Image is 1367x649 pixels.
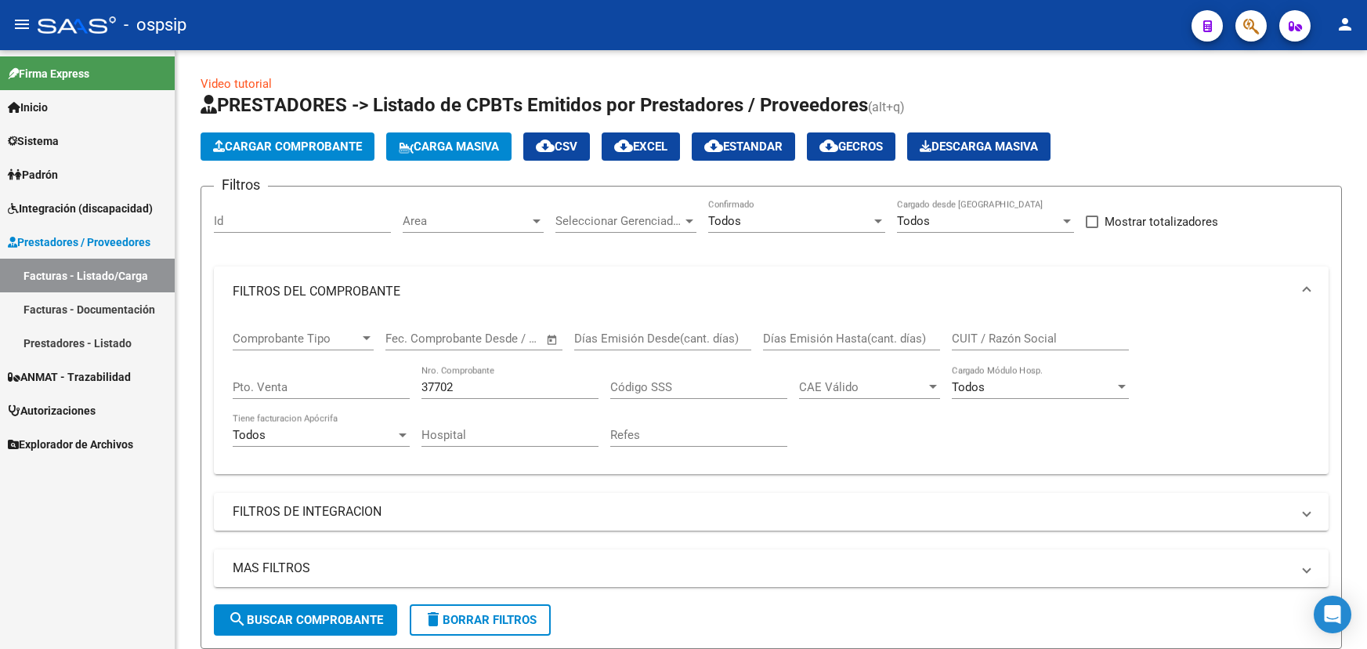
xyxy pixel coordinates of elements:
mat-expansion-panel-header: FILTROS DEL COMPROBANTE [214,266,1329,317]
button: Gecros [807,132,895,161]
span: Gecros [819,140,883,154]
span: Estandar [704,140,783,154]
span: Todos [952,380,985,394]
mat-icon: delete [424,610,443,629]
mat-icon: menu [13,15,31,34]
span: Comprobante Tipo [233,332,360,346]
span: Prestadores / Proveedores [8,234,150,251]
mat-panel-title: MAS FILTROS [233,560,1291,577]
mat-icon: cloud_download [819,136,838,155]
span: CAE Válido [799,380,926,394]
mat-panel-title: FILTROS DEL COMPROBANTE [233,283,1291,300]
span: Firma Express [8,65,89,82]
span: Borrar Filtros [424,613,537,627]
mat-icon: cloud_download [704,136,723,155]
div: FILTROS DEL COMPROBANTE [214,317,1329,474]
span: Buscar Comprobante [228,613,383,627]
mat-icon: person [1336,15,1354,34]
button: Carga Masiva [386,132,512,161]
mat-expansion-panel-header: MAS FILTROS [214,549,1329,587]
span: Descarga Masiva [920,140,1038,154]
span: Integración (discapacidad) [8,200,153,217]
input: Fecha inicio [385,332,449,346]
span: Autorizaciones [8,402,96,419]
span: Mostrar totalizadores [1105,212,1218,231]
a: Video tutorial [201,77,272,91]
span: - ospsip [124,8,186,42]
mat-icon: cloud_download [536,136,555,155]
span: Todos [233,428,266,442]
button: Estandar [692,132,795,161]
button: Descarga Masiva [907,132,1051,161]
span: Area [403,214,530,228]
span: EXCEL [614,140,667,154]
span: (alt+q) [868,100,905,114]
button: Cargar Comprobante [201,132,374,161]
span: Padrón [8,166,58,183]
mat-panel-title: FILTROS DE INTEGRACION [233,503,1291,520]
span: Seleccionar Gerenciador [555,214,682,228]
h3: Filtros [214,174,268,196]
input: Fecha fin [463,332,539,346]
div: Open Intercom Messenger [1314,596,1351,633]
span: Carga Masiva [399,140,499,154]
mat-expansion-panel-header: FILTROS DE INTEGRACION [214,493,1329,531]
span: Inicio [8,99,48,116]
button: Buscar Comprobante [214,604,397,636]
mat-icon: search [228,610,247,629]
mat-icon: cloud_download [614,136,633,155]
span: Sistema [8,132,59,150]
span: CSV [536,140,577,154]
app-download-masive: Descarga masiva de comprobantes (adjuntos) [907,132,1051,161]
span: PRESTADORES -> Listado de CPBTs Emitidos por Prestadores / Proveedores [201,94,868,116]
button: Open calendar [544,331,562,349]
span: ANMAT - Trazabilidad [8,368,131,386]
button: EXCEL [602,132,680,161]
span: Todos [708,214,741,228]
span: Explorador de Archivos [8,436,133,453]
span: Todos [897,214,930,228]
span: Cargar Comprobante [213,140,362,154]
button: CSV [523,132,590,161]
button: Borrar Filtros [410,604,551,636]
